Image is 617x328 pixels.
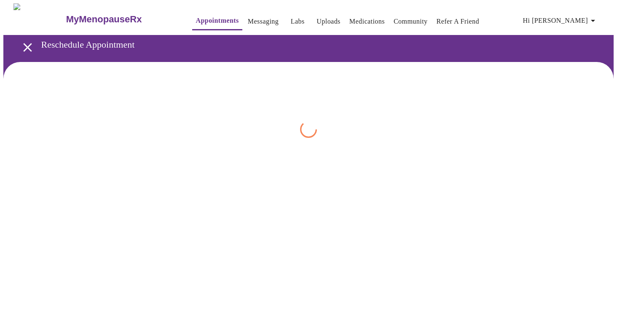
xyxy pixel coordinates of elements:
[196,15,239,27] a: Appointments
[349,16,385,27] a: Medications
[13,3,65,35] img: MyMenopauseRx Logo
[291,16,305,27] a: Labs
[523,15,598,27] span: Hi [PERSON_NAME]
[437,16,480,27] a: Refer a Friend
[66,14,142,25] h3: MyMenopauseRx
[317,16,341,27] a: Uploads
[313,13,344,30] button: Uploads
[41,39,570,50] h3: Reschedule Appointment
[284,13,311,30] button: Labs
[520,12,601,29] button: Hi [PERSON_NAME]
[15,35,40,60] button: open drawer
[394,16,428,27] a: Community
[390,13,431,30] button: Community
[248,16,279,27] a: Messaging
[244,13,282,30] button: Messaging
[433,13,483,30] button: Refer a Friend
[346,13,388,30] button: Medications
[65,5,175,34] a: MyMenopauseRx
[192,12,242,30] button: Appointments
